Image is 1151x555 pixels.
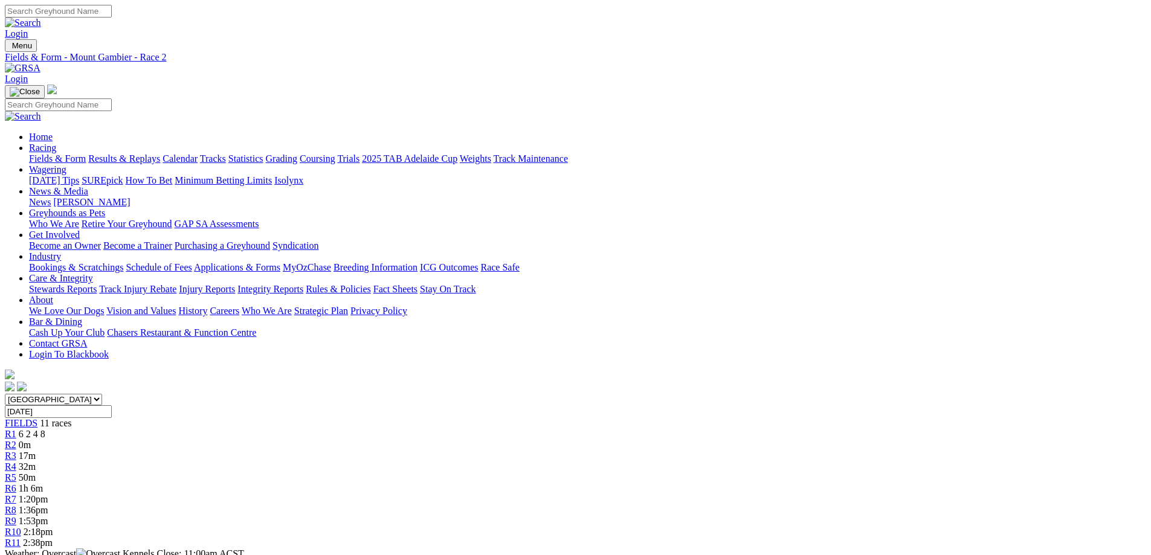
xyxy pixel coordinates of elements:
a: Syndication [272,240,318,251]
a: R11 [5,537,21,548]
a: Track Injury Rebate [99,284,176,294]
span: 6 2 4 8 [19,429,45,439]
button: Toggle navigation [5,85,45,98]
a: Fields & Form [29,153,86,164]
a: News [29,197,51,207]
a: Fact Sheets [373,284,418,294]
img: Close [10,87,40,97]
a: Login [5,74,28,84]
a: R5 [5,472,16,483]
img: Search [5,111,41,122]
img: GRSA [5,63,40,74]
a: Trials [337,153,359,164]
a: R3 [5,451,16,461]
span: 2:38pm [23,537,53,548]
a: Greyhounds as Pets [29,208,105,218]
div: Greyhounds as Pets [29,219,1146,229]
a: History [178,306,207,316]
input: Search [5,98,112,111]
a: Login To Blackbook [29,349,109,359]
img: logo-grsa-white.png [5,370,15,379]
a: Retire Your Greyhound [82,219,172,229]
a: R2 [5,440,16,450]
a: R1 [5,429,16,439]
div: Bar & Dining [29,327,1146,338]
span: 50m [19,472,36,483]
span: Menu [12,41,32,50]
a: Track Maintenance [494,153,568,164]
a: Grading [266,153,297,164]
a: Results & Replays [88,153,160,164]
img: Search [5,18,41,28]
a: ICG Outcomes [420,262,478,272]
a: Rules & Policies [306,284,371,294]
a: Race Safe [480,262,519,272]
span: 1:36pm [19,505,48,515]
a: Care & Integrity [29,273,93,283]
div: Get Involved [29,240,1146,251]
input: Select date [5,405,112,418]
div: News & Media [29,197,1146,208]
a: Bar & Dining [29,316,82,327]
a: We Love Our Dogs [29,306,104,316]
img: logo-grsa-white.png [47,85,57,94]
a: R8 [5,505,16,515]
span: 1:53pm [19,516,48,526]
div: Care & Integrity [29,284,1146,295]
a: FIELDS [5,418,37,428]
a: Cash Up Your Club [29,327,105,338]
a: Weights [460,153,491,164]
a: Statistics [228,153,263,164]
a: Industry [29,251,61,261]
a: Login [5,28,28,39]
span: 2:18pm [24,527,53,537]
span: R7 [5,494,16,504]
a: R4 [5,461,16,472]
span: 32m [19,461,36,472]
div: Wagering [29,175,1146,186]
a: Tracks [200,153,226,164]
a: GAP SA Assessments [175,219,259,229]
a: Stewards Reports [29,284,97,294]
div: Industry [29,262,1146,273]
a: Become an Owner [29,240,101,251]
a: Home [29,132,53,142]
a: Calendar [163,153,198,164]
span: 11 races [40,418,71,428]
a: News & Media [29,186,88,196]
a: Integrity Reports [237,284,303,294]
a: Applications & Forms [194,262,280,272]
div: About [29,306,1146,316]
a: MyOzChase [283,262,331,272]
a: Isolynx [274,175,303,185]
a: Fields & Form - Mount Gambier - Race 2 [5,52,1146,63]
span: 17m [19,451,36,461]
a: Chasers Restaurant & Function Centre [107,327,256,338]
a: Careers [210,306,239,316]
a: Who We Are [242,306,292,316]
a: Racing [29,143,56,153]
a: Injury Reports [179,284,235,294]
a: Minimum Betting Limits [175,175,272,185]
a: R9 [5,516,16,526]
a: Become a Trainer [103,240,172,251]
a: Bookings & Scratchings [29,262,123,272]
a: Who We Are [29,219,79,229]
a: 2025 TAB Adelaide Cup [362,153,457,164]
a: Purchasing a Greyhound [175,240,270,251]
a: Breeding Information [334,262,418,272]
span: 1h 6m [19,483,43,493]
a: Vision and Values [106,306,176,316]
span: R6 [5,483,16,493]
a: Stay On Track [420,284,476,294]
a: SUREpick [82,175,123,185]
